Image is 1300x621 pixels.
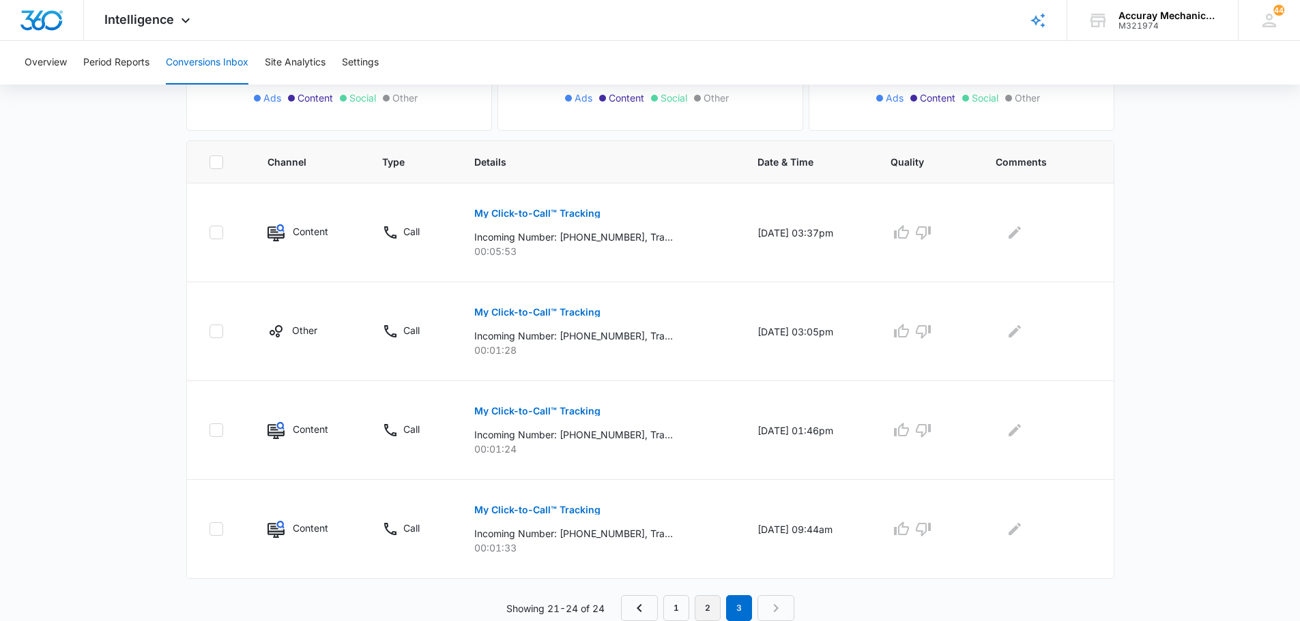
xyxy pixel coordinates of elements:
span: 44 [1273,5,1284,16]
span: Quality [891,155,943,169]
button: Edit Comments [1004,518,1026,540]
p: Call [403,422,420,436]
span: Social [972,91,998,105]
button: My Click-to-Call™ Tracking [474,395,601,427]
button: My Click-to-Call™ Tracking [474,197,601,230]
p: 00:01:33 [474,541,725,555]
div: account id [1118,21,1218,31]
p: 00:05:53 [474,244,725,258]
button: Edit Comments [1004,419,1026,441]
span: Content [609,91,644,105]
td: [DATE] 09:44am [741,480,874,579]
button: Site Analytics [265,41,326,85]
span: Date & Time [757,155,838,169]
td: [DATE] 03:05pm [741,282,874,381]
span: Intelligence [104,12,174,27]
nav: Pagination [621,595,794,621]
span: Details [474,155,705,169]
div: notifications count [1273,5,1284,16]
div: account name [1118,10,1218,21]
span: Channel [268,155,330,169]
button: Overview [25,41,67,85]
button: Period Reports [83,41,149,85]
span: Other [392,91,418,105]
button: My Click-to-Call™ Tracking [474,296,601,329]
a: Previous Page [621,595,658,621]
p: Call [403,323,420,337]
span: Ads [263,91,281,105]
a: Page 2 [695,595,721,621]
p: 00:01:24 [474,442,725,456]
p: Content [293,224,328,239]
span: Other [1015,91,1040,105]
p: Content [293,521,328,535]
button: Settings [342,41,379,85]
p: My Click-to-Call™ Tracking [474,406,601,416]
span: Content [920,91,955,105]
em: 3 [726,595,752,621]
button: My Click-to-Call™ Tracking [474,494,601,526]
span: Ads [886,91,904,105]
span: Social [661,91,687,105]
span: Content [298,91,333,105]
p: My Click-to-Call™ Tracking [474,307,601,317]
p: Showing 21-24 of 24 [506,601,605,616]
p: Content [293,422,328,436]
a: Page 1 [663,595,689,621]
p: 00:01:28 [474,343,725,357]
p: My Click-to-Call™ Tracking [474,209,601,218]
td: [DATE] 03:37pm [741,183,874,282]
span: Type [382,155,422,169]
p: Call [403,521,420,535]
p: Incoming Number: [PHONE_NUMBER], Tracking Number: [PHONE_NUMBER], Ring To: [PHONE_NUMBER], Caller... [474,526,673,541]
span: Comments [996,155,1071,169]
span: Social [349,91,376,105]
button: Edit Comments [1004,320,1026,342]
p: Incoming Number: [PHONE_NUMBER], Tracking Number: [PHONE_NUMBER], Ring To: [PHONE_NUMBER], Caller... [474,230,673,244]
p: Other [292,323,317,337]
p: My Click-to-Call™ Tracking [474,505,601,515]
p: Incoming Number: [PHONE_NUMBER], Tracking Number: [PHONE_NUMBER], Ring To: [PHONE_NUMBER], Caller... [474,329,673,343]
button: Edit Comments [1004,222,1026,243]
p: Call [403,224,420,239]
button: Conversions Inbox [166,41,248,85]
span: Other [704,91,729,105]
p: Incoming Number: [PHONE_NUMBER], Tracking Number: [PHONE_NUMBER], Ring To: [PHONE_NUMBER], Caller... [474,427,673,442]
span: Ads [575,91,592,105]
td: [DATE] 01:46pm [741,381,874,480]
